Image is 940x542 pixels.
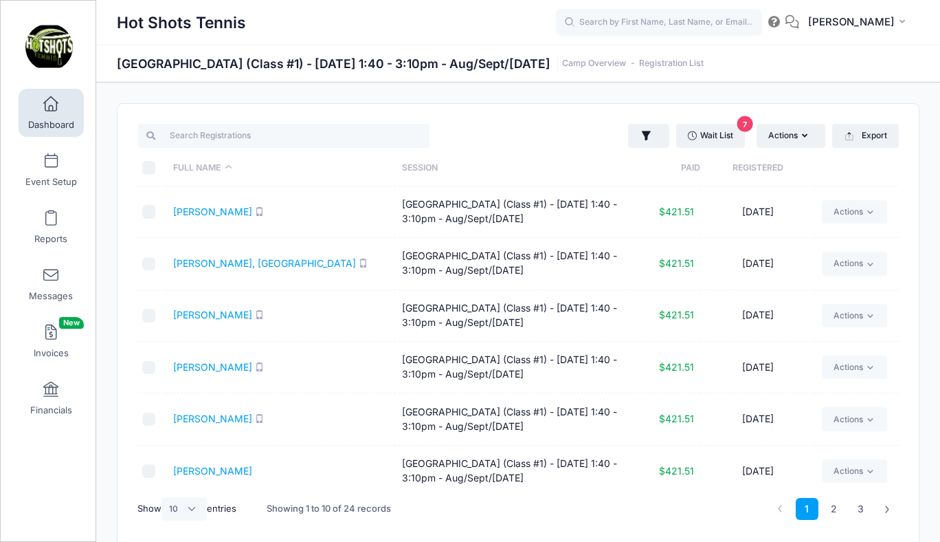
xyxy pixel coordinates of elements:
[25,176,77,188] span: Event Setup
[255,310,264,319] i: SMS enabled
[700,446,814,497] td: [DATE]
[659,309,694,321] span: $421.51
[137,497,236,521] label: Show entries
[255,207,264,216] i: SMS enabled
[34,233,67,245] span: Reports
[700,393,814,445] td: [DATE]
[737,116,753,132] span: 7
[28,119,74,131] span: Dashboard
[700,186,814,238] td: [DATE]
[359,259,368,268] i: SMS enabled
[700,238,814,290] td: [DATE]
[700,342,814,393] td: [DATE]
[173,361,252,373] a: [PERSON_NAME]
[34,347,69,359] span: Invoices
[19,374,84,422] a: Financials
[30,404,72,416] span: Financials
[19,260,84,308] a: Messages
[659,257,694,269] span: $421.51
[639,58,704,69] a: Registration List
[700,150,814,186] th: Registered: activate to sort column ascending
[822,200,887,224] a: Actions
[659,465,694,477] span: $421.51
[822,356,887,379] a: Actions
[29,290,73,302] span: Messages
[822,498,845,521] a: 2
[19,89,84,137] a: Dashboard
[849,498,872,521] a: 3
[395,186,624,238] td: [GEOGRAPHIC_DATA] (Class #1) - [DATE] 1:40 - 3:10pm - Aug/Sept/[DATE]
[267,493,391,525] div: Showing 1 to 10 of 24 records
[255,362,264,371] i: SMS enabled
[117,7,246,39] h1: Hot Shots Tennis
[173,206,252,217] a: [PERSON_NAME]
[395,238,624,290] td: [GEOGRAPHIC_DATA] (Class #1) - [DATE] 1:40 - 3:10pm - Aug/Sept/[DATE]
[19,203,84,251] a: Reports
[59,317,84,329] span: New
[161,497,207,521] select: Showentries
[700,290,814,342] td: [DATE]
[1,14,97,80] a: Hot Shots Tennis
[255,414,264,423] i: SMS enabled
[757,124,825,147] button: Actions
[799,7,919,39] button: [PERSON_NAME]
[395,290,624,342] td: [GEOGRAPHIC_DATA] (Class #1) - [DATE] 1:40 - 3:10pm - Aug/Sept/[DATE]
[23,21,75,73] img: Hot Shots Tennis
[562,58,626,69] a: Camp Overview
[659,361,694,373] span: $421.51
[173,413,252,424] a: [PERSON_NAME]
[395,342,624,393] td: [GEOGRAPHIC_DATA] (Class #1) - [DATE] 1:40 - 3:10pm - Aug/Sept/[DATE]
[659,413,694,424] span: $421.51
[822,407,887,431] a: Actions
[676,124,745,147] a: Wait List7
[822,304,887,327] a: Actions
[395,393,624,445] td: [GEOGRAPHIC_DATA] (Class #1) - [DATE] 1:40 - 3:10pm - Aug/Sept/[DATE]
[832,124,899,147] button: Export
[822,252,887,275] a: Actions
[173,309,252,321] a: [PERSON_NAME]
[173,465,252,477] a: [PERSON_NAME]
[659,206,694,217] span: $421.51
[808,14,895,30] span: [PERSON_NAME]
[395,150,624,186] th: Session: activate to sort column ascending
[167,150,396,186] th: Full Name: activate to sort column descending
[822,459,887,483] a: Actions
[19,146,84,194] a: Event Setup
[137,124,429,147] input: Search Registrations
[624,150,700,186] th: Paid: activate to sort column ascending
[796,498,818,521] a: 1
[395,446,624,497] td: [GEOGRAPHIC_DATA] (Class #1) - [DATE] 1:40 - 3:10pm - Aug/Sept/[DATE]
[556,9,762,36] input: Search by First Name, Last Name, or Email...
[19,317,84,365] a: InvoicesNew
[117,56,704,71] h1: [GEOGRAPHIC_DATA] (Class #1) - [DATE] 1:40 - 3:10pm - Aug/Sept/[DATE]
[173,257,356,269] a: [PERSON_NAME], [GEOGRAPHIC_DATA]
